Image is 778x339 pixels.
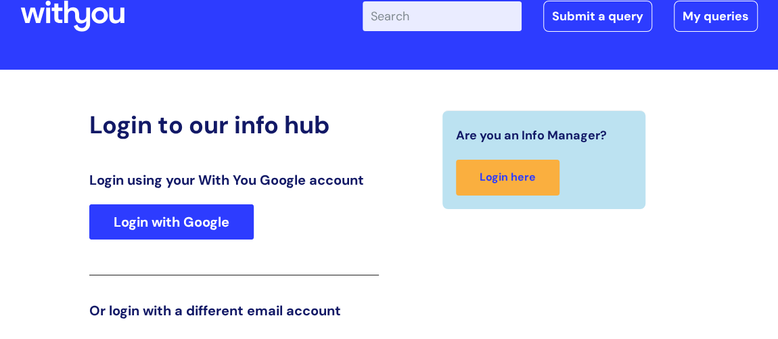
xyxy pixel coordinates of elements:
span: Are you an Info Manager? [456,125,607,146]
input: Search [363,1,522,31]
h3: Or login with a different email account [89,302,379,319]
a: Submit a query [543,1,652,32]
a: Login here [456,160,559,196]
a: Login with Google [89,204,254,240]
a: My queries [674,1,758,32]
h3: Login using your With You Google account [89,172,379,188]
h2: Login to our info hub [89,110,379,139]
